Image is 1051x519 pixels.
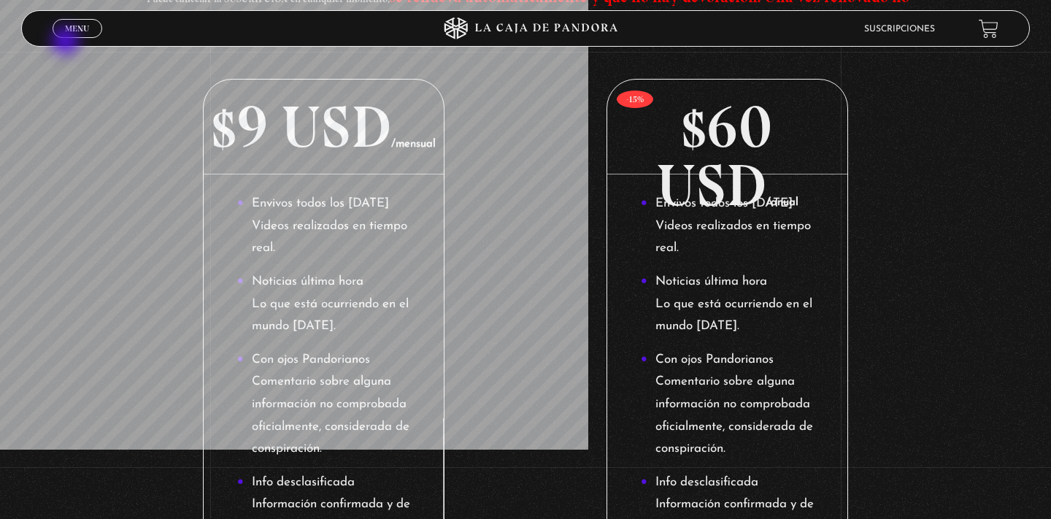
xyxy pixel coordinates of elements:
span: Menu [65,24,89,33]
li: Envivos todos los [DATE] Videos realizados en tiempo real. [641,193,814,260]
p: $9 USD [204,80,444,174]
span: Cerrar [61,36,95,47]
a: Suscripciones [864,25,935,34]
li: Con ojos Pandorianos Comentario sobre alguna información no comprobada oficialmente, considerada ... [641,349,814,461]
span: /mensual [391,139,436,150]
a: View your shopping cart [979,19,998,39]
p: $60 USD [607,80,848,174]
li: Con ojos Pandorianos Comentario sobre alguna información no comprobada oficialmente, considerada ... [237,349,410,461]
li: Noticias última hora Lo que está ocurriendo en el mundo [DATE]. [641,271,814,338]
li: Noticias última hora Lo que está ocurriendo en el mundo [DATE]. [237,271,410,338]
li: Envivos todos los [DATE] Videos realizados en tiempo real. [237,193,410,260]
